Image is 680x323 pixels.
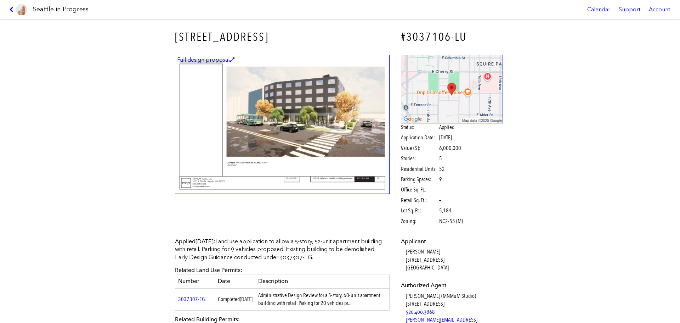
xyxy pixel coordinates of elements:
[401,196,438,204] span: Retail Sq. Ft.:
[401,186,438,194] span: Office Sq. Ft.:
[175,238,215,245] span: Applied :
[16,4,27,15] img: favicon-96x96.png
[401,144,438,152] span: Value ($):
[439,186,441,194] span: –
[401,55,503,123] img: staticmap
[175,29,390,45] h3: [STREET_ADDRESS]
[401,282,503,289] dt: Authorized Agent
[176,56,236,64] figcaption: Full design proposal
[255,288,390,310] td: Administrative Design Review for a 5-story, 60-unit apartment building with retail. Parking for 2...
[255,274,390,288] th: Description
[439,176,442,183] span: 9
[175,316,240,323] span: Related Building Permits:
[401,217,438,225] span: Zoning:
[406,248,503,272] dd: [PERSON_NAME] [STREET_ADDRESS] [GEOGRAPHIC_DATA]
[401,123,438,131] span: Status:
[401,29,503,45] h4: #3037106-LU
[33,5,89,14] h1: Seattle in Progress
[401,176,438,183] span: Parking Spaces:
[439,217,463,225] span: NC2-55 (M)
[439,144,461,152] span: 6,000,000
[439,196,441,204] span: –
[406,308,435,315] a: 520.400.3868
[215,288,255,310] td: Completed
[439,134,452,141] span: [DATE]
[439,165,445,173] span: 52
[401,238,503,245] dt: Applicant
[401,134,438,141] span: Application Date:
[175,267,242,273] span: Related Land Use Permits:
[175,55,390,194] a: Full design proposal
[175,55,390,194] img: 50.jpg
[178,296,205,302] a: 3037307-EG
[240,296,253,302] span: [DATE]
[401,165,438,173] span: Residential Units:
[401,207,438,215] span: Lot Sq. Ft.:
[175,274,215,288] th: Number
[215,274,255,288] th: Date
[175,238,390,261] p: Land use application to allow a 5-story, 52-unit apartment building with retail. Parking for 9 ve...
[439,123,454,131] span: Applied
[401,155,438,162] span: Stories:
[439,207,452,215] span: 5,184
[439,155,442,162] span: 5
[195,238,214,245] span: [DATE]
